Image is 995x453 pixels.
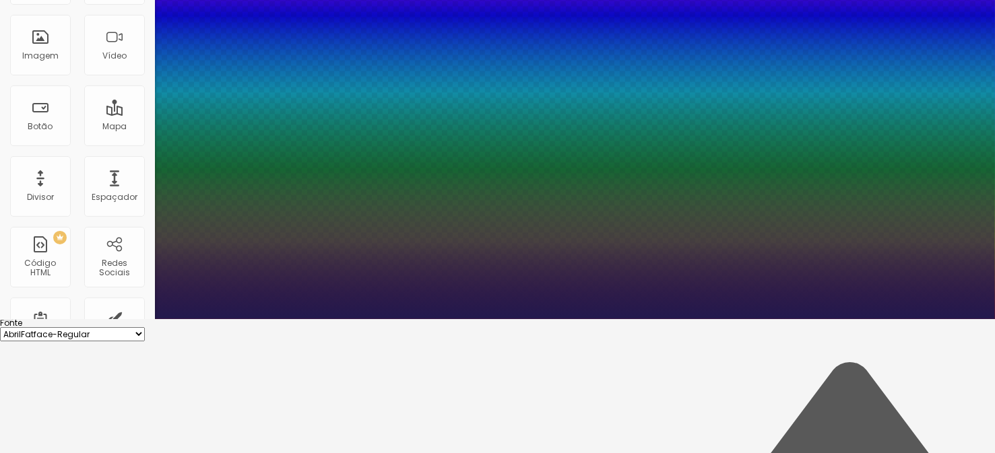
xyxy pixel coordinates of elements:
font: Vídeo [102,50,127,61]
font: Imagem [22,50,59,61]
font: Código HTML [25,257,57,278]
font: Espaçador [92,191,137,203]
font: Redes Sociais [99,257,130,278]
font: Botão [28,120,53,132]
font: Divisor [27,191,54,203]
font: Mapa [102,120,127,132]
